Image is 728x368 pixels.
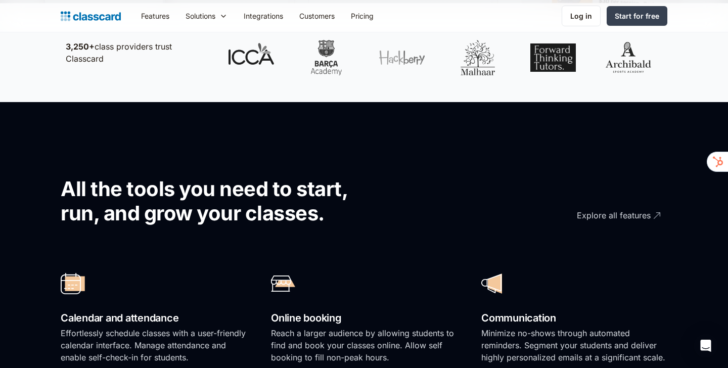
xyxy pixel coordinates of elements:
a: Pricing [343,5,382,27]
div: Solutions [186,11,215,21]
a: Explore all features [521,202,662,229]
div: Explore all features [577,202,651,221]
p: Effortlessly schedule classes with a user-friendly calendar interface. Manage attendance and enab... [61,327,247,363]
div: Open Intercom Messenger [694,334,718,358]
a: Log in [562,6,601,26]
h2: Calendar and attendance [61,309,247,327]
div: Start for free [615,11,659,21]
h2: All the tools you need to start, run, and grow your classes. [61,177,382,225]
h2: Online booking [271,309,457,327]
a: home [61,9,121,23]
a: Start for free [607,6,667,26]
h2: Communication [481,309,667,327]
a: Features [133,5,177,27]
div: Log in [570,11,592,21]
strong: 3,250+ [66,41,95,52]
p: Minimize no-shows through automated reminders. Segment your students and deliver highly personali... [481,327,667,363]
div: Solutions [177,5,236,27]
a: Customers [291,5,343,27]
p: Reach a larger audience by allowing students to find and book your classes online. Allow self boo... [271,327,457,363]
p: class providers trust Classcard [66,40,207,65]
a: Integrations [236,5,291,27]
